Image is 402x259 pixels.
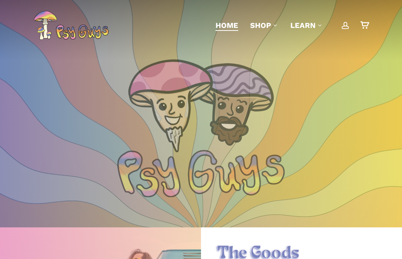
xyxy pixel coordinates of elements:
a: Shop [250,20,278,31]
span: Home [216,21,238,30]
a: Learn [290,20,323,31]
a: Home [216,20,238,31]
span: Learn [290,21,316,30]
img: PsyGuys Heads Logo [127,49,275,161]
img: Psychedelic PsyGuys Text Logo [117,150,285,197]
span: Shop [250,21,271,30]
img: PsyGuys [33,10,109,40]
